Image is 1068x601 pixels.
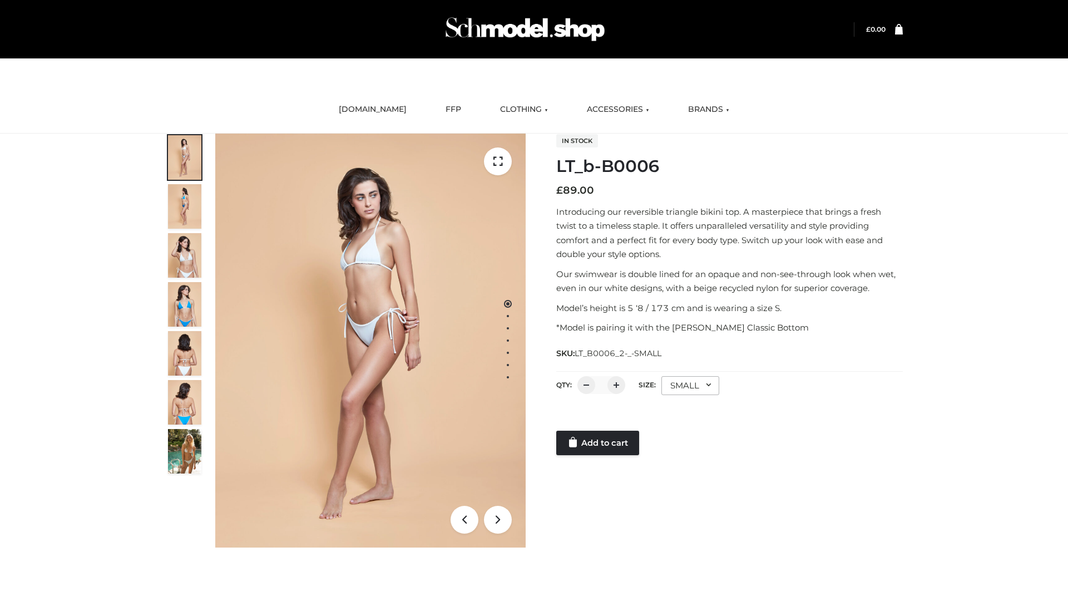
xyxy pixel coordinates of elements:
[168,380,201,425] img: ArielClassicBikiniTop_CloudNine_AzureSky_OW114ECO_8-scaled.jpg
[661,376,719,395] div: SMALL
[575,348,661,358] span: LT_B0006_2-_-SMALL
[168,429,201,474] img: Arieltop_CloudNine_AzureSky2.jpg
[866,25,886,33] a: £0.00
[556,431,639,455] a: Add to cart
[168,282,201,327] img: ArielClassicBikiniTop_CloudNine_AzureSky_OW114ECO_4-scaled.jpg
[556,156,903,176] h1: LT_b-B0006
[492,97,556,122] a: CLOTHING
[168,331,201,376] img: ArielClassicBikiniTop_CloudNine_AzureSky_OW114ECO_7-scaled.jpg
[866,25,871,33] span: £
[556,347,662,360] span: SKU:
[442,7,609,51] img: Schmodel Admin 964
[639,381,656,389] label: Size:
[556,381,572,389] label: QTY:
[680,97,738,122] a: BRANDS
[556,134,598,147] span: In stock
[556,321,903,335] p: *Model is pairing it with the [PERSON_NAME] Classic Bottom
[866,25,886,33] bdi: 0.00
[578,97,657,122] a: ACCESSORIES
[168,184,201,229] img: ArielClassicBikiniTop_CloudNine_AzureSky_OW114ECO_2-scaled.jpg
[168,135,201,180] img: ArielClassicBikiniTop_CloudNine_AzureSky_OW114ECO_1-scaled.jpg
[556,184,594,196] bdi: 89.00
[556,267,903,295] p: Our swimwear is double lined for an opaque and non-see-through look when wet, even in our white d...
[556,301,903,316] p: Model’s height is 5 ‘8 / 173 cm and is wearing a size S.
[330,97,415,122] a: [DOMAIN_NAME]
[215,134,526,548] img: ArielClassicBikiniTop_CloudNine_AzureSky_OW114ECO_1
[556,184,563,196] span: £
[168,233,201,278] img: ArielClassicBikiniTop_CloudNine_AzureSky_OW114ECO_3-scaled.jpg
[437,97,469,122] a: FFP
[556,205,903,262] p: Introducing our reversible triangle bikini top. A masterpiece that brings a fresh twist to a time...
